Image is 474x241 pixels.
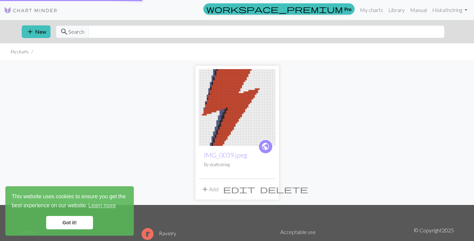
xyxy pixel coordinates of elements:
button: Add [199,183,221,196]
i: Edit [223,185,255,193]
span: edit [223,185,255,194]
button: New [22,25,51,38]
a: Ravelry [141,230,176,236]
a: Library [386,3,407,17]
img: IMG_0039.jpeg [199,69,276,146]
p: By skathstring [204,162,270,168]
span: add [201,185,209,194]
span: workspace_premium [206,4,343,14]
span: This website uses cookies to ensure you get the best experience on our website. [12,193,127,211]
span: Search [68,28,84,36]
div: cookieconsent [5,186,134,236]
a: IMG_0039.jpeg [204,151,247,159]
a: public [258,139,273,154]
a: Hiskathstring [430,3,470,17]
a: IMG_0039.jpeg [199,103,276,110]
a: Pro [203,3,355,15]
img: Logo [4,6,58,14]
i: public [261,140,270,153]
img: Ravelry logo [141,228,154,240]
span: search [60,27,68,36]
a: Acceptable use [280,229,316,235]
button: Edit [221,183,258,196]
span: public [261,141,270,152]
li: My charts [11,49,29,55]
a: dismiss cookie message [46,216,93,229]
button: Delete [258,183,310,196]
a: Manual [407,3,430,17]
a: My charts [357,3,386,17]
span: add [26,27,34,36]
a: learn more about cookies [87,201,117,211]
span: delete [260,185,308,194]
